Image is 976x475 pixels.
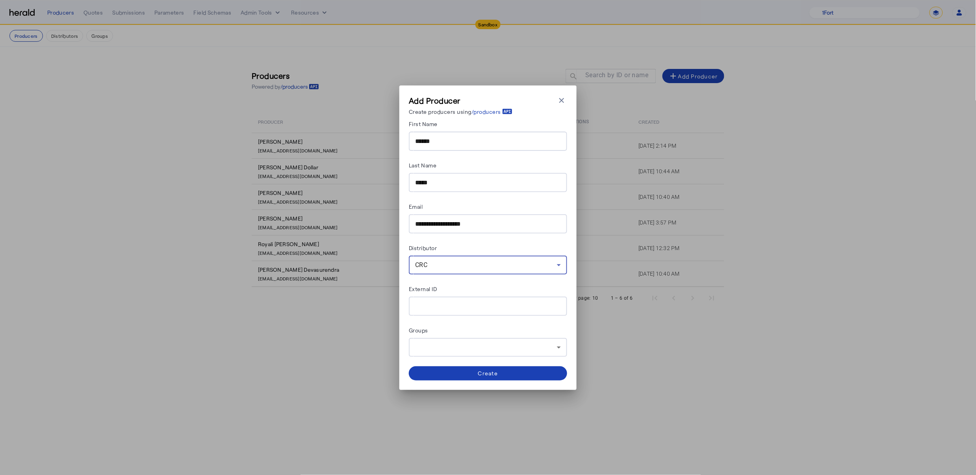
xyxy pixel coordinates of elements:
[478,369,498,377] div: Create
[409,366,567,380] button: Create
[409,121,438,127] label: First Name
[409,245,437,251] label: Distributor
[409,95,512,106] h3: Add Producer
[409,108,512,116] p: Create producers using
[409,203,423,210] label: Email
[409,162,437,169] label: Last Name
[409,286,437,292] label: External ID
[471,108,512,116] a: /producers
[409,327,428,334] label: Groups
[415,261,428,269] span: CRC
